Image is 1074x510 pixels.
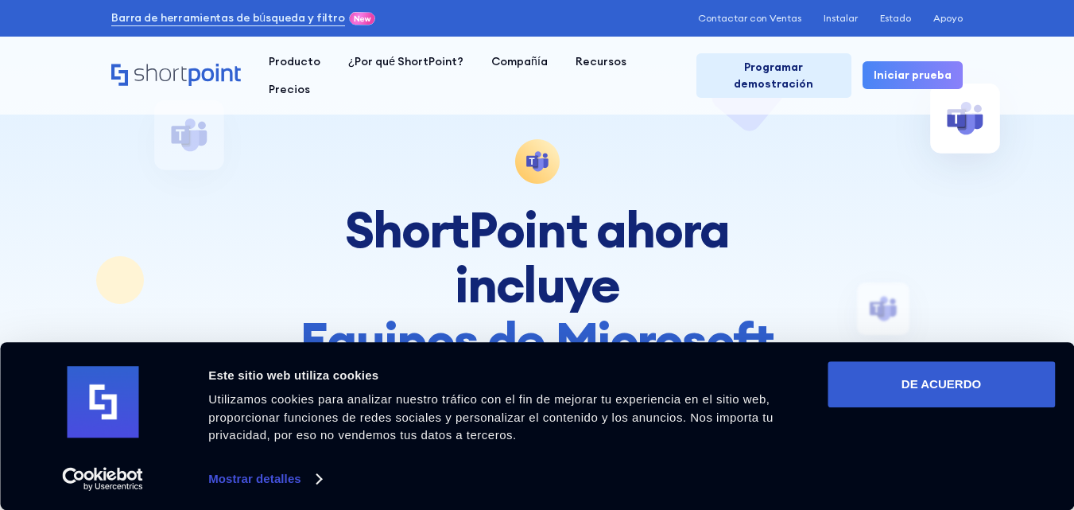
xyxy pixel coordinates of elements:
[491,54,548,68] font: Compañía
[254,48,334,76] a: Producto
[334,48,477,76] a: ¿Por qué ShortPoint?
[208,392,774,442] font: Utilizamos cookies para analizar nuestro tráfico con el fin de mejorar tu experiencia en el sitio...
[269,82,310,96] font: Precios
[478,48,562,76] a: Compañía
[348,54,463,68] font: ¿Por qué ShortPoint?
[901,377,981,391] font: DE ACUERDO
[698,13,801,24] a: Contactar con Ventas
[561,48,640,76] a: Recursos
[880,12,911,24] font: Estado
[734,60,813,91] font: Programar demostración
[111,10,345,26] a: Barra de herramientas de búsqueda y filtro
[824,13,858,24] a: Instalar
[33,467,173,491] a: Cookiebot centrado en el usuario - se abre en una nueva ventana
[269,54,320,68] font: Producto
[698,12,801,24] font: Contactar con Ventas
[208,368,378,382] font: Este sitio web utiliza cookies
[576,54,626,68] font: Recursos
[880,13,911,24] a: Estado
[824,12,858,24] font: Instalar
[208,467,321,491] a: Mostrar detalles
[933,13,963,24] a: Apoyo
[67,367,138,438] img: logo
[111,10,345,25] font: Barra de herramientas de búsqueda y filtro
[300,308,774,372] font: Equipos de Microsoft
[254,76,324,103] a: Precios
[874,68,952,82] font: Iniciar prueba
[696,53,851,98] a: Programar demostración
[828,361,1055,407] button: DE ACUERDO
[111,64,241,88] a: Hogar
[208,472,301,485] font: Mostrar detalles
[345,197,730,316] font: ShortPoint ahora incluye
[933,12,963,24] font: Apoyo
[863,61,963,89] a: Iniciar prueba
